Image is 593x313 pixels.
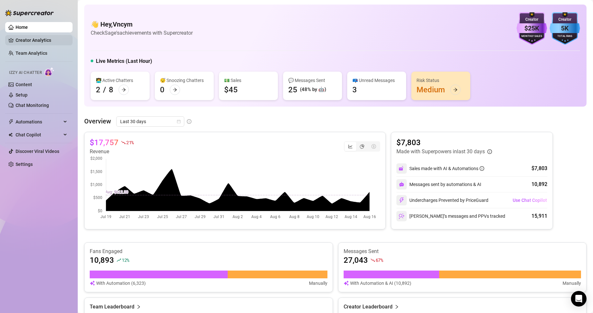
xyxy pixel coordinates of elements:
div: 10,892 [531,180,547,188]
span: calendar [177,120,181,123]
span: pie-chart [360,144,364,149]
div: $7,803 [531,165,547,172]
article: $17,757 [90,137,119,148]
article: Messages Sent [344,248,581,255]
div: 2 [96,85,100,95]
h5: Live Metrics (Last Hour) [96,57,152,65]
article: $7,803 [396,137,492,148]
img: blue-badge-DgoSNQY1.svg [550,12,580,45]
span: info-circle [480,166,484,171]
span: right [136,303,141,311]
article: Creator Leaderboard [344,303,393,311]
img: svg%3e [399,197,405,203]
article: Check Sage's achievements with Supercreator [91,29,193,37]
span: thunderbolt [8,119,14,124]
span: info-circle [487,149,492,154]
span: Chat Copilot [16,130,62,140]
span: line-chart [348,144,353,149]
div: Open Intercom Messenger [571,291,587,307]
div: $25K [517,23,547,33]
img: purple-badge-B9DA21FR.svg [517,12,547,45]
div: Monthly Sales [517,34,547,39]
span: arrow-right [121,87,126,92]
article: Manually [563,280,581,287]
span: arrow-right [173,87,177,92]
div: Undercharges Prevented by PriceGuard [396,195,488,205]
img: AI Chatter [44,67,54,76]
img: logo-BBDzfeDw.svg [5,10,54,16]
img: svg%3e [399,166,405,171]
div: [PERSON_NAME]’s messages and PPVs tracked [396,211,505,221]
div: 8 [109,85,113,95]
article: 10,893 [90,255,114,265]
div: Risk Status [416,77,465,84]
span: 21 % [126,139,134,145]
span: arrow-right [453,87,458,92]
div: Total Fans [550,34,580,39]
img: Chat Copilot [8,133,13,137]
a: Team Analytics [16,51,47,56]
div: 💵 Sales [224,77,273,84]
div: 💬 Messages Sent [288,77,337,84]
span: Izzy AI Chatter [9,70,42,76]
article: With Automation (6,323) [96,280,146,287]
div: 😴 Snoozing Chatters [160,77,209,84]
article: Made with Superpowers in last 30 days [396,148,485,156]
img: svg%3e [399,182,404,187]
article: 27,043 [344,255,368,265]
span: dollar-circle [371,144,376,149]
article: Team Leaderboard [90,303,134,311]
span: 67 % [376,257,383,263]
a: Chat Monitoring [16,103,49,108]
a: Setup [16,92,28,98]
a: Settings [16,162,33,167]
a: Content [16,82,32,87]
div: 3 [352,85,357,95]
h4: 👋 Hey, Vncym [91,20,193,29]
div: 👩‍💻 Active Chatters [96,77,144,84]
article: Overview [84,116,111,126]
img: svg%3e [344,280,349,287]
img: svg%3e [90,280,95,287]
div: 0 [160,85,165,95]
div: 25 [288,85,297,95]
button: Use Chat Copilot [512,195,547,205]
span: fall [371,258,375,262]
span: Automations [16,117,62,127]
article: Manually [309,280,327,287]
div: Creator [550,17,580,23]
a: Creator Analytics [16,35,67,45]
div: Sales made with AI & Automations [409,165,484,172]
article: With Automation & AI (10,892) [350,280,411,287]
div: $45 [224,85,238,95]
article: Fans Engaged [90,248,327,255]
a: Home [16,25,28,30]
div: 5K [550,23,580,33]
span: 12 % [122,257,129,263]
div: segmented control [344,141,380,152]
div: Creator [517,17,547,23]
span: rise [117,258,121,262]
div: 15,911 [531,212,547,220]
div: 📪 Unread Messages [352,77,401,84]
span: Last 30 days [120,117,180,126]
div: Messages sent by automations & AI [396,179,481,190]
article: Revenue [90,148,134,156]
span: Use Chat Copilot [513,198,547,203]
div: (48% by 🤖) [300,86,326,94]
span: fall [121,140,126,145]
img: svg%3e [399,213,405,219]
span: info-circle [187,119,191,124]
a: Discover Viral Videos [16,149,59,154]
span: right [394,303,399,311]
